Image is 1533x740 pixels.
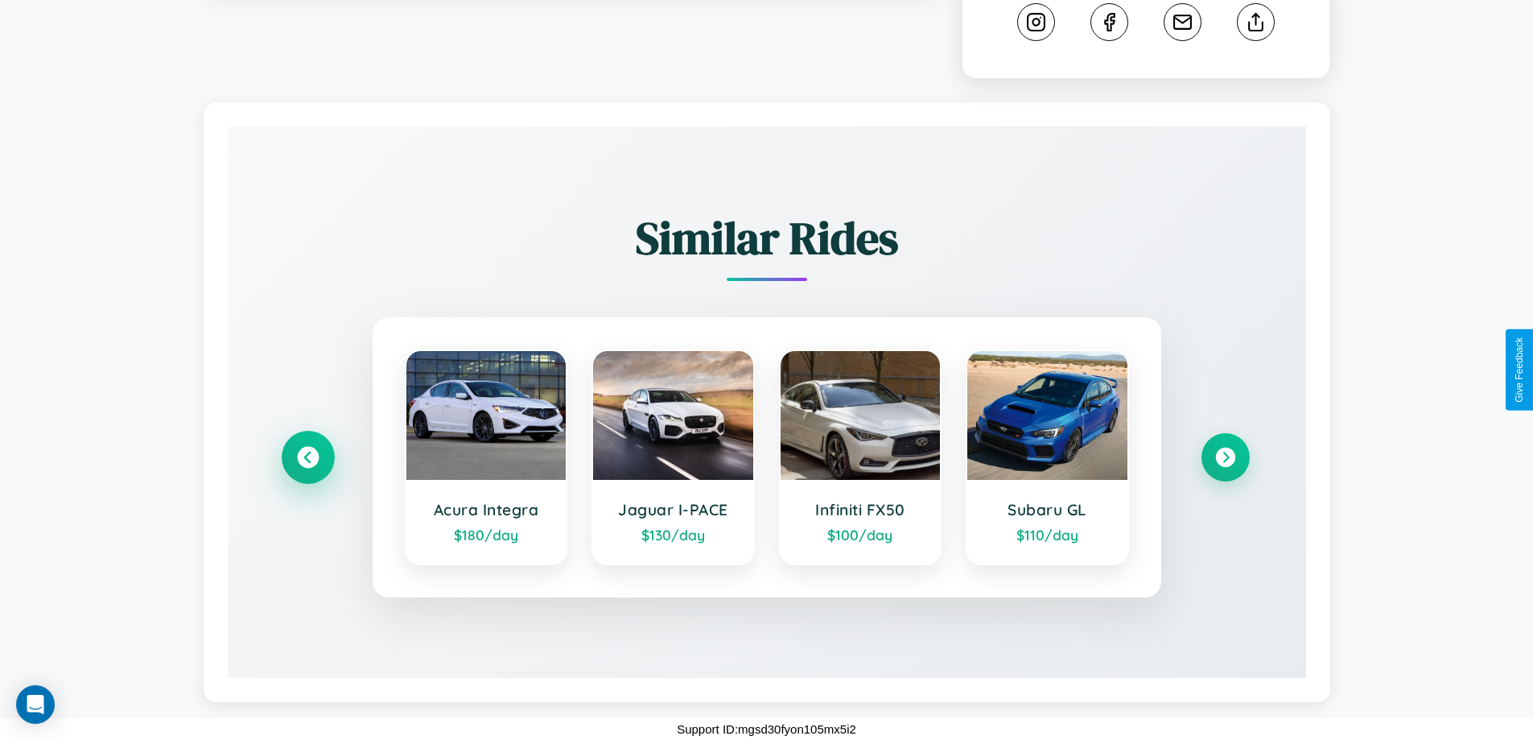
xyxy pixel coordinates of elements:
h3: Jaguar I-PACE [609,500,737,519]
p: Support ID: mgsd30fyon105mx5i2 [677,718,856,740]
div: $ 100 /day [797,526,925,544]
h3: Subaru GL [983,500,1111,519]
div: $ 130 /day [609,526,737,544]
div: Give Feedback [1514,337,1525,403]
div: Open Intercom Messenger [16,685,55,724]
a: Acura Integra$180/day [405,349,568,565]
h3: Acura Integra [422,500,550,519]
a: Subaru GL$110/day [966,349,1129,565]
div: $ 180 /day [422,526,550,544]
a: Infiniti FX50$100/day [779,349,942,565]
div: $ 110 /day [983,526,1111,544]
a: Jaguar I-PACE$130/day [591,349,755,565]
h2: Similar Rides [284,207,1250,269]
h3: Infiniti FX50 [797,500,925,519]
